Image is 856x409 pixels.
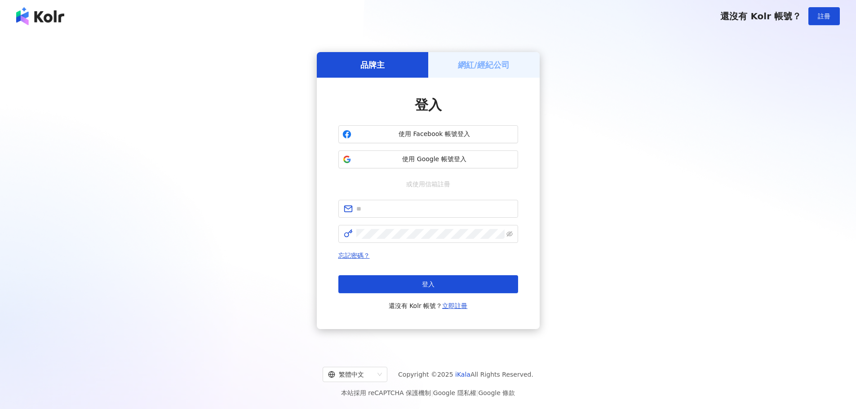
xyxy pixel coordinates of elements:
[328,367,374,382] div: 繁體中文
[422,281,435,288] span: 登入
[506,231,513,237] span: eye-invisible
[458,59,510,70] h5: 網紅/經紀公司
[433,389,476,396] a: Google 隱私權
[476,389,479,396] span: |
[355,130,514,139] span: 使用 Facebook 帳號登入
[400,179,457,189] span: 或使用信箱註冊
[431,389,433,396] span: |
[341,387,515,398] span: 本站採用 reCAPTCHA 保護機制
[720,11,801,22] span: 還沒有 Kolr 帳號？
[478,389,515,396] a: Google 條款
[818,13,830,20] span: 註冊
[389,300,468,311] span: 還沒有 Kolr 帳號？
[808,7,840,25] button: 註冊
[415,97,442,113] span: 登入
[398,369,533,380] span: Copyright © 2025 All Rights Reserved.
[338,125,518,143] button: 使用 Facebook 帳號登入
[338,252,370,259] a: 忘記密碼？
[338,275,518,293] button: 登入
[16,7,64,25] img: logo
[355,155,514,164] span: 使用 Google 帳號登入
[455,371,470,378] a: iKala
[338,150,518,168] button: 使用 Google 帳號登入
[360,59,385,70] h5: 品牌主
[442,302,467,309] a: 立即註冊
